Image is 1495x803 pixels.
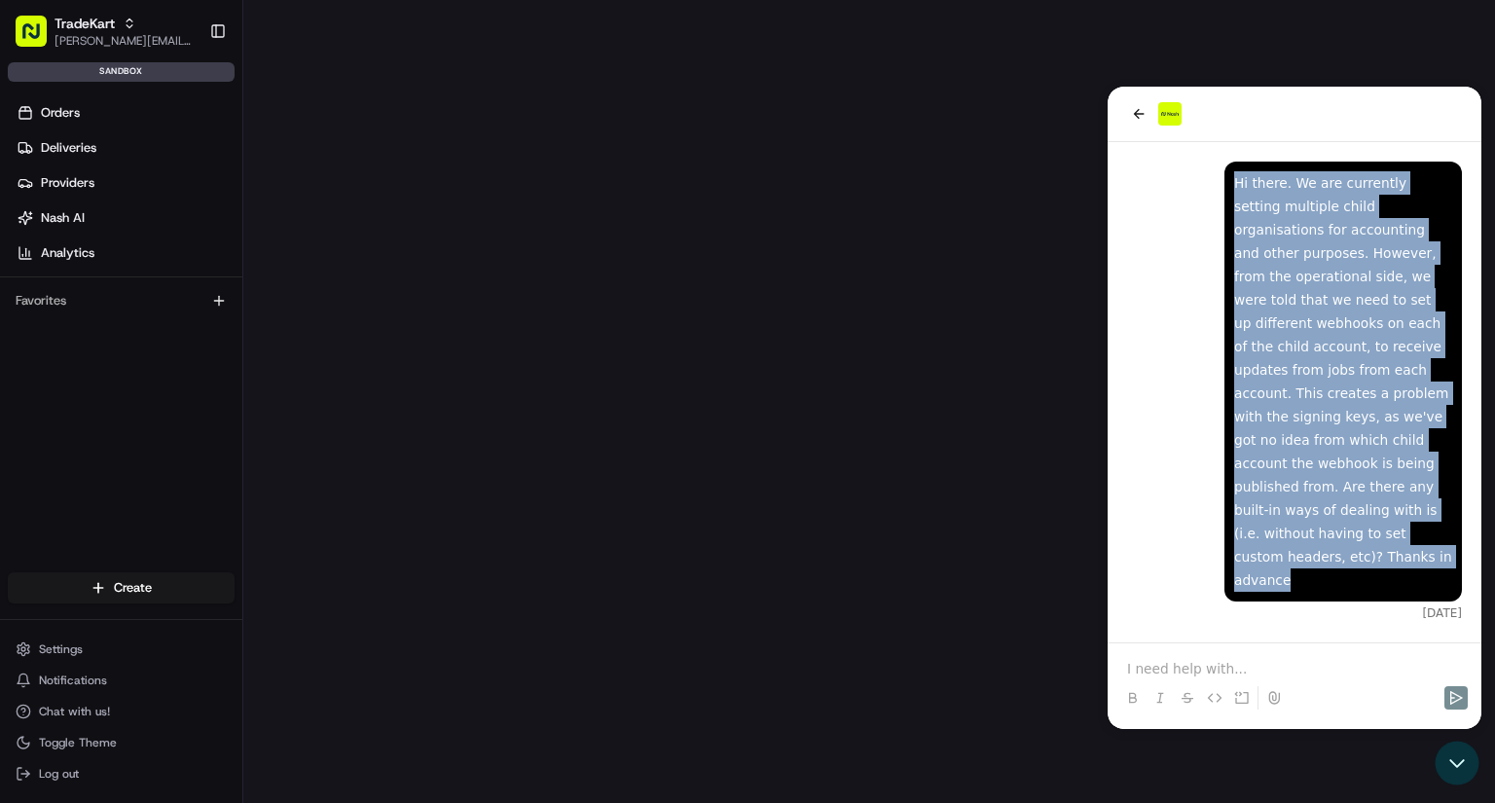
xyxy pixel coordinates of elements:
iframe: Customer support window [1108,87,1481,729]
span: Create [114,579,152,597]
span: Chat with us! [39,704,110,719]
span: Settings [39,641,83,657]
button: Notifications [8,667,235,694]
a: Orders [8,97,242,128]
div: sandbox [8,62,235,82]
span: Analytics [41,244,94,262]
a: Providers [8,167,242,199]
span: Deliveries [41,139,96,157]
span: Notifications [39,673,107,688]
button: Create [8,572,235,603]
button: TradeKart [55,14,115,33]
span: Toggle Theme [39,735,117,750]
a: Analytics [8,237,242,269]
button: Settings [8,636,235,663]
span: Nash AI [41,209,85,227]
a: Deliveries [8,132,242,164]
button: Toggle Theme [8,729,235,756]
span: Orders [41,104,80,122]
iframe: Open customer support [1433,739,1485,791]
a: Nash AI [8,202,242,234]
button: Log out [8,760,235,787]
span: Log out [39,766,79,782]
button: TradeKart[PERSON_NAME][EMAIL_ADDRESS][PERSON_NAME][DOMAIN_NAME] [8,8,201,55]
button: Chat with us! [8,698,235,725]
div: Favorites [8,285,235,316]
button: [PERSON_NAME][EMAIL_ADDRESS][PERSON_NAME][DOMAIN_NAME] [55,33,194,49]
span: Providers [41,174,94,192]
